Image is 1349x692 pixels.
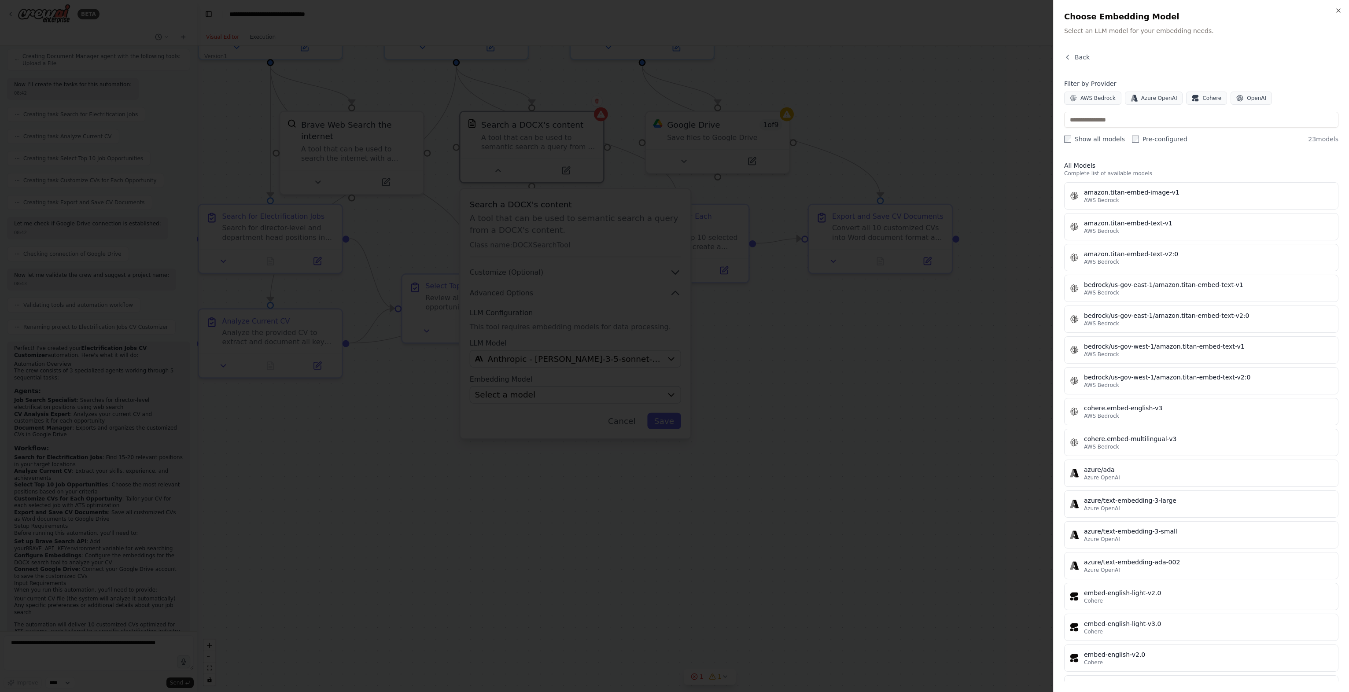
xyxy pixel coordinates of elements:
span: AWS Bedrock [1084,412,1119,420]
label: Pre-configured [1132,135,1187,144]
div: amazon.titan-embed-text-v2:0 [1084,250,1333,258]
span: Azure OpenAI [1084,474,1120,481]
span: Azure OpenAI [1141,95,1177,102]
div: bedrock/us-gov-east-1/amazon.titan-embed-text-v2:0 [1084,311,1333,320]
span: Back [1075,53,1090,62]
button: azure/text-embedding-3-smallAzure OpenAI [1064,521,1338,548]
button: AWS Bedrock [1064,92,1121,105]
input: Show all models [1064,136,1071,143]
span: Azure OpenAI [1084,567,1120,574]
div: amazon.titan-embed-image-v1 [1084,188,1333,197]
button: embed-english-light-v3.0Cohere [1064,614,1338,641]
div: cohere.embed-english-v3 [1084,404,1333,412]
div: azure/text-embedding-3-small [1084,527,1333,536]
label: Show all models [1064,135,1125,144]
button: bedrock/us-gov-east-1/amazon.titan-embed-text-v2:0AWS Bedrock [1064,306,1338,333]
span: AWS Bedrock [1080,95,1116,102]
button: azure/text-embedding-3-largeAzure OpenAI [1064,490,1338,518]
span: Cohere [1084,597,1103,604]
span: AWS Bedrock [1084,197,1119,204]
div: cohere.embed-multilingual-v3 [1084,434,1333,443]
span: Cohere [1202,95,1221,102]
button: embed-english-light-v2.0Cohere [1064,583,1338,610]
span: AWS Bedrock [1084,320,1119,327]
h2: Choose Embedding Model [1064,11,1338,23]
button: amazon.titan-embed-text-v1AWS Bedrock [1064,213,1338,240]
div: bedrock/us-gov-west-1/amazon.titan-embed-text-v2:0 [1084,373,1333,382]
span: AWS Bedrock [1084,289,1119,296]
button: Back [1064,53,1090,62]
span: AWS Bedrock [1084,382,1119,389]
h3: All Models [1064,161,1338,170]
span: 23 models [1308,135,1338,144]
span: AWS Bedrock [1084,443,1119,450]
button: amazon.titan-embed-text-v2:0AWS Bedrock [1064,244,1338,271]
span: Cohere [1084,659,1103,666]
button: cohere.embed-multilingual-v3AWS Bedrock [1064,429,1338,456]
input: Pre-configured [1132,136,1139,143]
button: azure/adaAzure OpenAI [1064,460,1338,487]
span: Azure OpenAI [1084,505,1120,512]
span: Azure OpenAI [1084,536,1120,543]
div: azure/text-embedding-ada-002 [1084,558,1333,567]
button: Cohere [1186,92,1227,105]
p: Select an LLM model for your embedding needs. [1064,26,1338,35]
div: amazon.titan-embed-text-v1 [1084,219,1333,228]
h4: Filter by Provider [1064,79,1338,88]
span: AWS Bedrock [1084,351,1119,358]
div: embed-english-light-v2.0 [1084,589,1333,597]
button: bedrock/us-gov-east-1/amazon.titan-embed-text-v1AWS Bedrock [1064,275,1338,302]
div: azure/text-embedding-3-large [1084,496,1333,505]
span: AWS Bedrock [1084,258,1119,265]
span: OpenAI [1247,95,1266,102]
span: AWS Bedrock [1084,228,1119,235]
div: azure/ada [1084,465,1333,474]
div: embed-english-v2.0 [1084,650,1333,659]
button: bedrock/us-gov-west-1/amazon.titan-embed-text-v2:0AWS Bedrock [1064,367,1338,394]
div: bedrock/us-gov-east-1/amazon.titan-embed-text-v1 [1084,280,1333,289]
span: Cohere [1084,628,1103,635]
button: bedrock/us-gov-west-1/amazon.titan-embed-text-v1AWS Bedrock [1064,336,1338,364]
button: embed-english-v2.0Cohere [1064,644,1338,672]
p: Complete list of available models [1064,170,1338,177]
button: cohere.embed-english-v3AWS Bedrock [1064,398,1338,425]
div: bedrock/us-gov-west-1/amazon.titan-embed-text-v1 [1084,342,1333,351]
button: OpenAI [1231,92,1272,105]
div: embed-english-v3.0 [1084,681,1333,690]
button: azure/text-embedding-ada-002Azure OpenAI [1064,552,1338,579]
div: embed-english-light-v3.0 [1084,619,1333,628]
button: Azure OpenAI [1125,92,1183,105]
button: amazon.titan-embed-image-v1AWS Bedrock [1064,182,1338,210]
